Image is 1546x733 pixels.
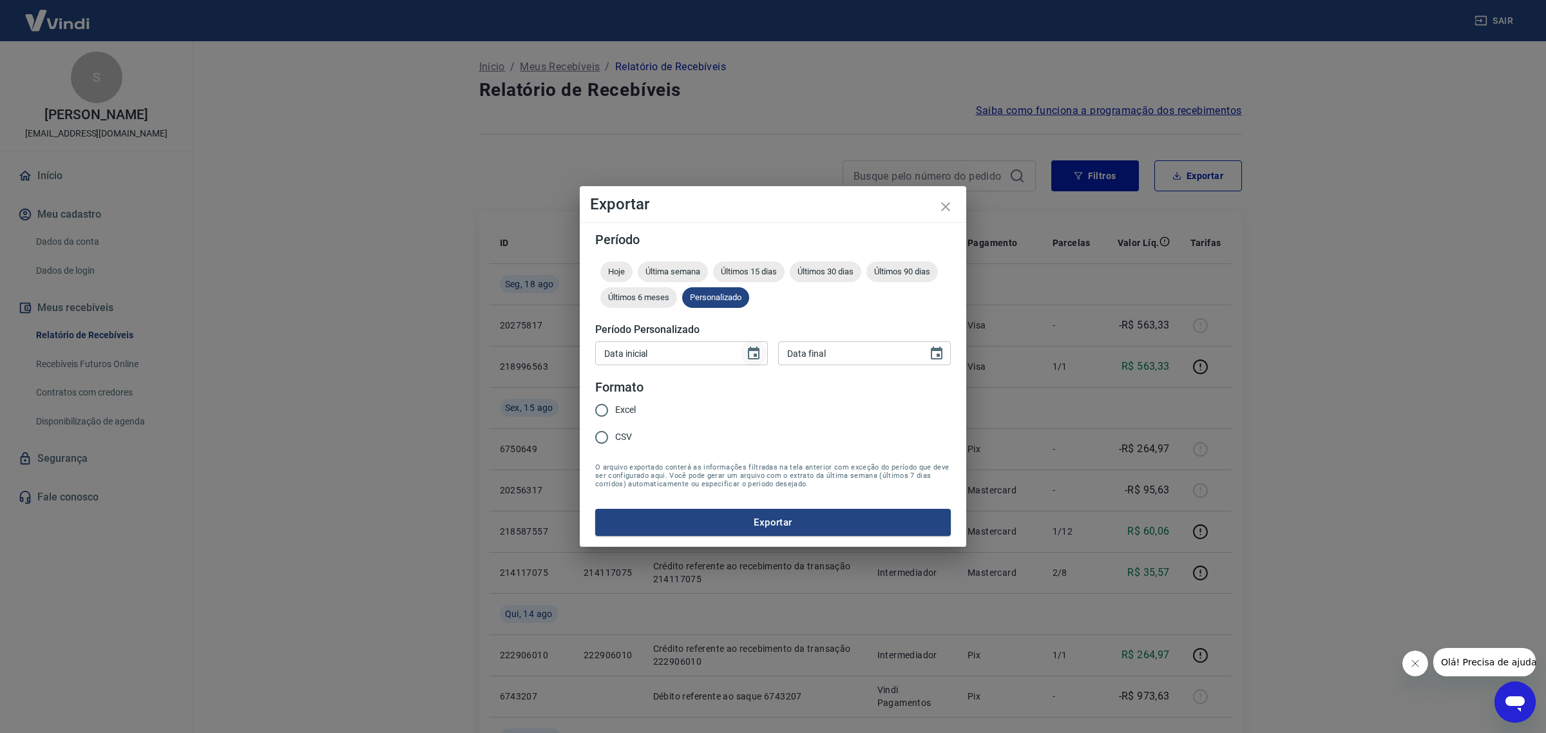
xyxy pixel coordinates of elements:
div: Últimos 15 dias [713,262,785,282]
button: Choose date [924,341,950,366]
div: Últimos 6 meses [600,287,677,308]
div: Personalizado [682,287,749,308]
span: Últimos 30 dias [790,267,861,276]
h5: Período Personalizado [595,323,951,336]
span: Olá! Precisa de ajuda? [8,9,108,19]
div: Última semana [638,262,708,282]
h5: Período [595,233,951,246]
span: Últimos 90 dias [866,267,938,276]
span: O arquivo exportado conterá as informações filtradas na tela anterior com exceção do período que ... [595,463,951,488]
span: Hoje [600,267,633,276]
span: CSV [615,430,632,444]
span: Última semana [638,267,708,276]
iframe: Mensagem da empresa [1433,648,1536,676]
button: Choose date [741,341,767,366]
div: Últimos 30 dias [790,262,861,282]
span: Últimos 6 meses [600,292,677,302]
span: Personalizado [682,292,749,302]
legend: Formato [595,378,644,397]
input: DD/MM/YYYY [778,341,919,365]
div: Hoje [600,262,633,282]
div: Últimos 90 dias [866,262,938,282]
h4: Exportar [590,196,956,212]
button: Exportar [595,509,951,536]
iframe: Fechar mensagem [1402,651,1428,676]
iframe: Botão para abrir a janela de mensagens [1494,681,1536,723]
span: Excel [615,403,636,417]
input: DD/MM/YYYY [595,341,736,365]
span: Últimos 15 dias [713,267,785,276]
button: close [930,191,961,222]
